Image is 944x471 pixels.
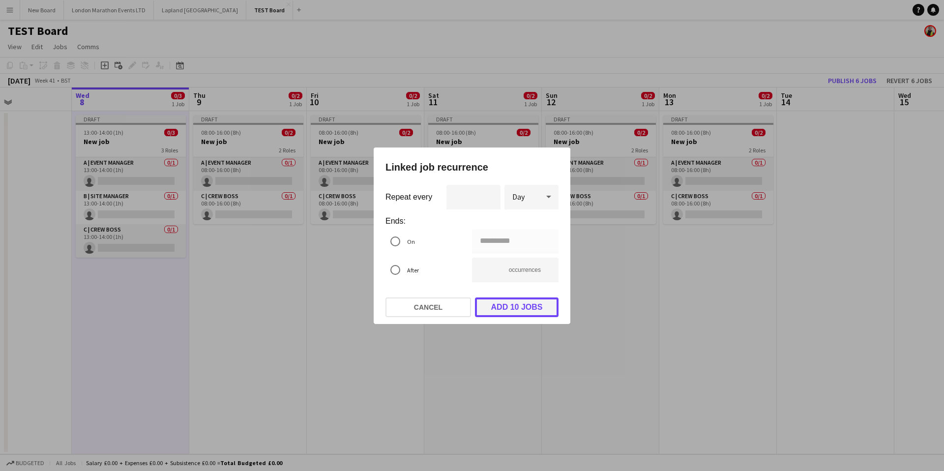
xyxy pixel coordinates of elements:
[405,234,415,249] label: On
[385,297,471,317] button: Cancel
[385,193,432,201] label: Repeat every
[475,297,559,317] button: Add 10 jobs
[385,159,559,175] h1: Linked job recurrence
[405,262,419,277] label: After
[385,217,559,225] label: Ends:
[512,192,525,202] span: Day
